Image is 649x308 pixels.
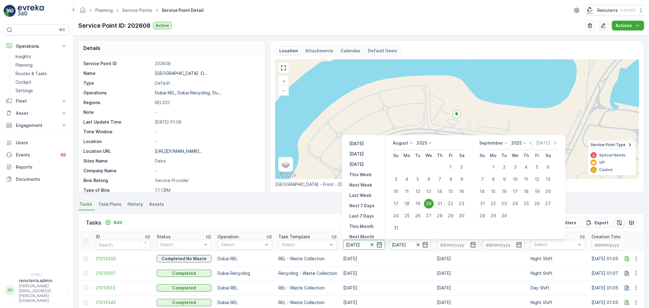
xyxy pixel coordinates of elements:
[103,219,124,226] button: Add
[61,152,66,157] p: 99
[16,176,67,182] p: Documents
[4,161,69,173] a: Reports
[98,201,121,207] span: Task Plans
[4,107,69,119] button: Asset
[402,211,412,221] div: 25
[155,149,202,154] p: [URL][DOMAIN_NAME]..
[543,150,553,161] th: Saturday
[402,199,412,208] div: 18
[83,109,152,115] p: Note
[282,79,285,84] span: +
[477,199,487,208] div: 21
[155,100,259,106] p: REL202
[13,52,69,61] a: Insights
[510,162,520,172] div: 3
[386,241,388,248] p: -
[157,234,171,240] p: Status
[59,27,65,32] p: ⌘B
[83,80,152,86] p: Type
[534,242,576,248] p: Select
[413,199,423,208] div: 19
[275,281,340,295] td: REL - Waste Collection
[445,150,456,161] th: Friday
[389,240,431,250] input: dd/mm/yyyy
[595,220,609,226] p: Export
[155,187,259,193] p: 1.1 CBM
[477,150,488,161] th: Sunday
[155,61,259,67] p: 202608
[349,161,364,167] p: [DATE]
[155,158,259,164] p: Deira
[277,171,297,179] img: Google
[83,300,88,305] div: Toggle Row Selected
[349,141,364,147] p: [DATE]
[96,240,151,250] input: Search
[96,234,100,240] p: ID
[435,174,445,184] div: 7
[279,48,298,54] p: Location
[423,150,434,161] th: Wednesday
[349,182,372,188] p: Next Week
[96,285,151,291] a: 21012613
[16,98,57,104] p: Fleet
[511,140,522,146] p: 2025
[402,187,412,196] div: 11
[153,22,172,29] button: Active
[349,223,374,229] p: This Month
[612,21,644,30] button: Actions
[83,148,152,154] p: Location URL
[435,187,445,196] div: 14
[510,187,520,196] div: 17
[113,219,122,226] p: Add
[582,218,612,228] button: Export
[483,240,525,250] input: dd/mm/yyyy
[435,199,445,208] div: 21
[349,213,374,219] p: Last 7 Days
[96,299,151,306] a: 21012543
[340,266,434,281] td: [DATE]
[282,88,285,93] span: −
[83,168,152,174] p: Company Name
[347,233,377,240] button: Next Month
[347,192,374,199] button: Last Week
[16,54,31,60] p: Insights
[341,48,361,54] p: Calendar
[457,162,466,172] div: 2
[221,242,263,248] p: Select
[393,140,408,146] p: August
[83,256,88,261] div: Toggle Row Selected
[457,199,466,208] div: 23
[499,162,509,172] div: 2
[83,285,88,290] div: Toggle Row Selected
[16,62,33,68] p: Planning
[456,150,467,161] th: Saturday
[413,187,423,196] div: 12
[83,119,152,125] p: Last Update Time
[347,171,374,178] button: This Week
[477,174,487,184] div: 7
[349,151,364,157] p: [DATE]
[279,77,288,86] a: Zoom In
[172,285,196,291] p: Completed
[16,140,67,146] p: Users
[402,174,412,184] div: 4
[347,181,375,189] button: Next Week
[390,150,401,161] th: Sunday
[532,174,542,184] div: 12
[528,266,588,281] td: Night Shift
[543,162,553,172] div: 6
[591,142,626,147] span: Service Point Type
[157,299,211,306] button: Completed
[155,177,259,184] p: Service Provider
[347,161,366,168] button: Tomorrow
[278,234,310,240] p: Task Template
[16,88,33,94] p: Settings
[277,171,297,179] a: Open this area in Google Maps (opens a new window)
[479,140,503,146] p: September
[4,119,69,131] button: Engagement
[510,199,520,208] div: 24
[347,150,366,158] button: Today
[424,187,434,196] div: 13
